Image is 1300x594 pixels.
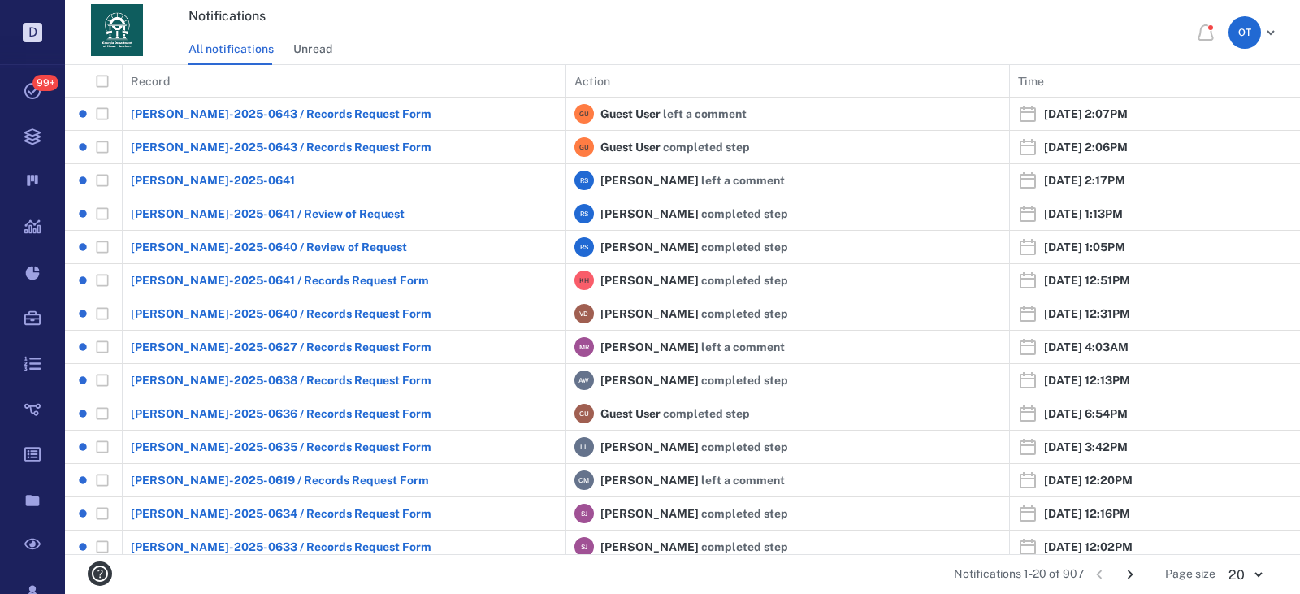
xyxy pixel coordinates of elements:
[131,241,407,253] a: [PERSON_NAME]-2025-0640 / Review of Request
[131,541,431,553] a: [PERSON_NAME]-2025-0633 / Records Request Form
[1044,541,1133,553] p: [DATE] 12:02PM
[699,275,788,286] p: completed step
[123,59,566,104] div: Record
[574,470,594,490] div: C M
[1044,141,1128,153] p: [DATE] 2:06PM
[600,508,699,519] span: [PERSON_NAME]
[574,371,594,390] div: A W
[1044,375,1130,386] p: [DATE] 12:13PM
[574,404,594,423] div: G U
[661,408,750,419] p: completed step
[600,475,699,486] span: [PERSON_NAME]
[600,275,699,286] span: [PERSON_NAME]
[293,34,332,65] button: Unread
[600,441,699,453] span: [PERSON_NAME]
[699,341,785,353] p: left a comment
[1044,408,1128,419] p: [DATE] 6:54PM
[600,341,699,353] span: [PERSON_NAME]
[574,537,594,557] div: S J
[1117,561,1143,587] button: Go to next page
[37,11,70,26] span: Help
[574,237,594,257] div: R S
[1044,341,1129,353] p: [DATE] 4:03AM
[699,541,788,553] p: completed step
[188,7,973,26] h3: Notifications
[661,141,750,153] p: completed step
[574,204,594,223] div: R S
[699,441,788,453] p: completed step
[574,271,594,290] div: K H
[954,566,1084,583] span: Notifications 1-20 of 907
[1215,566,1274,584] div: 20
[600,541,699,553] span: [PERSON_NAME]
[131,475,429,486] a: [PERSON_NAME]-2025-0619 / Records Request Form
[91,4,143,62] a: Go home
[1165,566,1215,583] span: Page size
[1228,16,1261,49] div: O T
[131,208,405,219] a: [PERSON_NAME]-2025-0641 / Review of Request
[131,141,431,153] a: [PERSON_NAME]-2025-0643 / Records Request Form
[699,241,788,253] p: completed step
[131,59,170,104] div: Record
[1018,59,1044,104] div: Time
[1044,108,1128,119] p: [DATE] 2:07PM
[188,34,274,65] button: All notifications
[699,175,785,186] p: left a comment
[131,508,431,519] a: [PERSON_NAME]-2025-0634 / Records Request Form
[131,375,431,386] a: [PERSON_NAME]-2025-0638 / Records Request Form
[91,4,143,56] img: Georgia Department of Human Services logo
[600,241,699,253] span: [PERSON_NAME]
[574,437,594,457] div: L L
[699,508,788,519] p: completed step
[600,141,661,153] span: Guest User
[574,137,594,157] div: G U
[1044,175,1125,186] p: [DATE] 2:17PM
[131,308,431,319] a: [PERSON_NAME]-2025-0640 / Records Request Form
[23,23,42,42] p: D
[1044,275,1130,286] p: [DATE] 12:51PM
[131,408,431,419] a: [PERSON_NAME]-2025-0636 / Records Request Form
[574,304,594,323] div: V D
[600,175,699,186] span: [PERSON_NAME]
[1044,441,1128,453] p: [DATE] 3:42PM
[131,341,431,353] a: [PERSON_NAME]-2025-0627 / Records Request Form
[81,555,119,592] button: help
[1084,561,1146,587] nav: pagination navigation
[600,408,661,419] span: Guest User
[566,59,1010,104] div: Action
[600,375,699,386] span: [PERSON_NAME]
[600,208,699,219] span: [PERSON_NAME]
[1044,475,1133,486] p: [DATE] 12:20PM
[699,308,788,319] p: completed step
[574,59,610,104] div: Action
[574,504,594,523] div: S J
[131,108,431,119] a: [PERSON_NAME]-2025-0643 / Records Request Form
[131,441,431,453] a: [PERSON_NAME]-2025-0635 / Records Request Form
[1044,308,1130,319] p: [DATE] 12:31PM
[699,208,788,219] p: completed step
[574,337,594,357] div: M R
[600,108,661,119] span: Guest User
[661,108,747,119] p: left a comment
[131,275,429,286] a: [PERSON_NAME]-2025-0641 / Records Request Form
[1044,508,1130,519] p: [DATE] 12:16PM
[1044,241,1125,253] p: [DATE] 1:05PM
[131,175,295,186] a: [PERSON_NAME]-2025-0641
[32,75,58,91] span: 99+
[699,475,785,486] p: left a comment
[699,375,788,386] p: completed step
